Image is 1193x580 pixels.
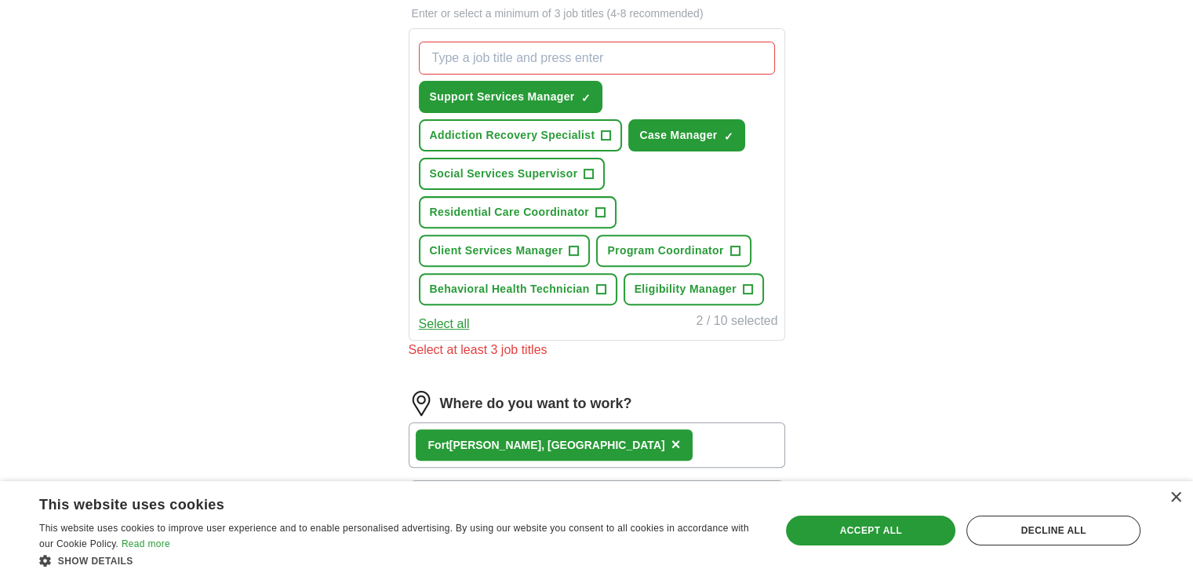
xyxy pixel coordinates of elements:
[430,166,578,182] span: Social Services Supervisor
[428,437,665,454] div: [PERSON_NAME], [GEOGRAPHIC_DATA]
[671,433,681,457] button: ×
[39,553,758,568] div: Show details
[428,439,449,451] strong: Fort
[671,436,681,453] span: ×
[966,516,1140,545] div: Decline all
[409,341,785,359] div: Select at least 3 job titles
[786,516,955,545] div: Accept all
[1169,492,1181,504] div: Close
[409,5,785,22] p: Enter or select a minimum of 3 job titles (4-8 recommended)
[635,281,737,297] span: Eligibility Manager
[39,523,749,549] span: This website uses cookies to improve user experience and to enable personalised advertising. By u...
[639,127,717,144] span: Case Manager
[430,204,590,221] span: Residential Care Coordinator
[628,119,744,151] button: Case Manager✓
[122,538,170,549] a: Read more, opens a new window
[430,281,590,297] span: Behavioral Health Technician
[581,92,591,104] span: ✓
[419,315,470,334] button: Select all
[58,556,133,567] span: Show details
[419,42,775,75] input: Type a job title and press enter
[724,130,733,143] span: ✓
[430,89,575,105] span: Support Services Manager
[409,391,434,416] img: location.png
[419,158,606,190] button: Social Services Supervisor
[430,243,563,259] span: Client Services Manager
[419,273,617,305] button: Behavioral Health Technician
[596,235,751,267] button: Program Coordinator
[419,119,623,151] button: Addiction Recovery Specialist
[607,243,723,259] span: Program Coordinator
[430,127,595,144] span: Addiction Recovery Specialist
[409,480,785,513] button: 25 mile radius
[696,312,777,334] div: 2 / 10 selected
[440,393,632,414] label: Where do you want to work?
[39,491,719,514] div: This website uses cookies
[624,273,764,305] button: Eligibility Manager
[419,235,591,267] button: Client Services Manager
[419,81,602,113] button: Support Services Manager✓
[419,196,617,228] button: Residential Care Coordinator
